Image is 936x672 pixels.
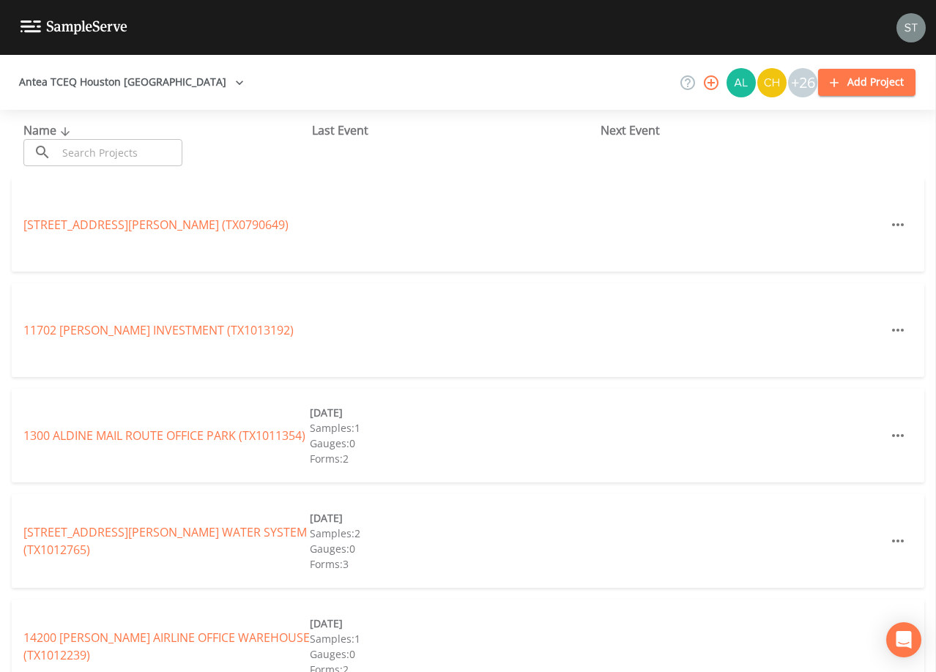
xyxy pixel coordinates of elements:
[818,69,915,96] button: Add Project
[310,646,596,662] div: Gauges: 0
[310,510,596,526] div: [DATE]
[23,428,305,444] a: 1300 ALDINE MAIL ROUTE OFFICE PARK (TX1011354)
[13,69,250,96] button: Antea TCEQ Houston [GEOGRAPHIC_DATA]
[310,631,596,646] div: Samples: 1
[601,122,889,139] div: Next Event
[310,556,596,572] div: Forms: 3
[757,68,787,97] img: c74b8b8b1c7a9d34f67c5e0ca157ed15
[310,616,596,631] div: [DATE]
[23,217,289,233] a: [STREET_ADDRESS][PERSON_NAME] (TX0790649)
[310,451,596,466] div: Forms: 2
[57,139,182,166] input: Search Projects
[312,122,601,139] div: Last Event
[757,68,787,97] div: Charles Medina
[23,122,74,138] span: Name
[310,436,596,451] div: Gauges: 0
[886,622,921,657] div: Open Intercom Messenger
[310,526,596,541] div: Samples: 2
[310,541,596,556] div: Gauges: 0
[310,420,596,436] div: Samples: 1
[23,630,310,663] a: 14200 [PERSON_NAME] AIRLINE OFFICE WAREHOUSE (TX1012239)
[727,68,756,97] img: 30a13df2a12044f58df5f6b7fda61338
[21,20,127,34] img: logo
[788,68,817,97] div: +26
[23,322,294,338] a: 11702 [PERSON_NAME] INVESTMENT (TX1013192)
[310,405,596,420] div: [DATE]
[23,524,307,558] a: [STREET_ADDRESS][PERSON_NAME] WATER SYSTEM (TX1012765)
[896,13,926,42] img: cb9926319991c592eb2b4c75d39c237f
[726,68,757,97] div: Alaina Hahn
